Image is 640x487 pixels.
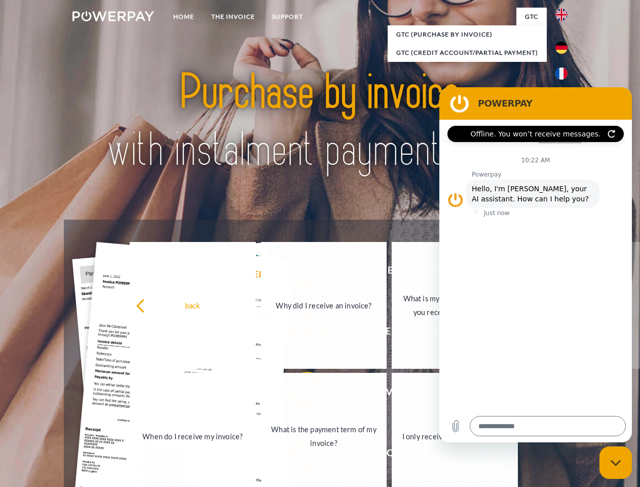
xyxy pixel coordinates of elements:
[165,8,203,26] a: Home
[136,298,250,312] div: back
[392,242,518,369] a: What is my current balance, did you receive my payment?
[388,44,547,62] a: GTC (Credit account/partial payment)
[555,42,568,54] img: de
[555,9,568,21] img: en
[398,429,512,443] div: I only received a partial delivery
[398,292,512,319] div: What is my current balance, did you receive my payment?
[263,8,312,26] a: Support
[599,446,632,479] iframe: Button to launch messaging window, conversation in progress
[136,429,250,443] div: When do I receive my invoice?
[439,87,632,442] iframe: Messaging window
[388,25,547,44] a: GTC (Purchase by invoice)
[97,49,543,194] img: title-powerpay_en.svg
[267,423,381,450] div: What is the payment term of my invoice?
[555,67,568,80] img: fr
[203,8,263,26] a: THE INVOICE
[267,298,381,312] div: Why did I receive an invoice?
[516,8,547,26] a: GTC
[72,11,154,21] img: logo-powerpay-white.svg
